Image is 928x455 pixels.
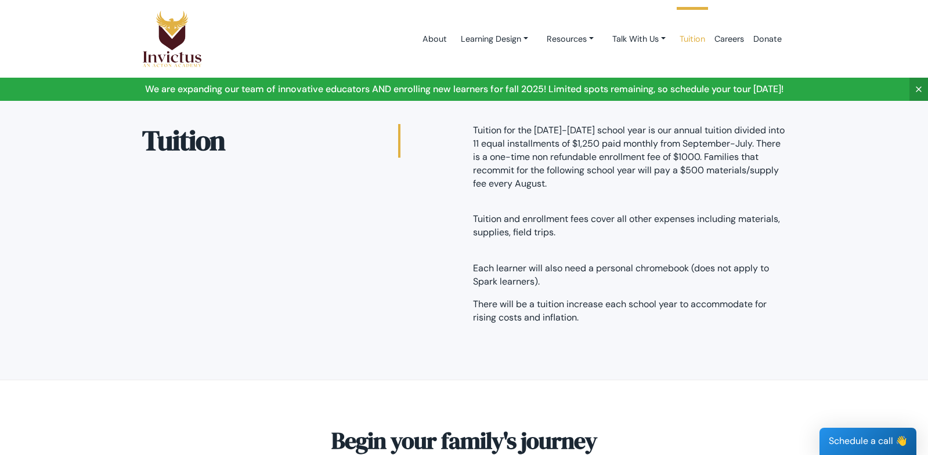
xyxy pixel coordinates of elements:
[452,28,537,50] a: Learning Design
[537,28,603,50] a: Resources
[603,28,675,50] a: Talk With Us
[142,10,203,68] img: Logo
[473,262,786,289] p: Each learner will also need a personal chromebook (does not apply to Spark learners).
[142,124,400,158] h2: Tuition
[749,14,786,64] a: Donate
[473,298,786,325] p: There will be a tuition increase each school year to accommodate for rising costs and inflation.
[473,213,786,239] p: Tuition and enrollment fees cover all other expenses including materials, supplies, field trips.
[142,427,786,454] h3: Begin your family's journey
[710,14,749,64] a: Careers
[418,14,452,64] a: About
[473,124,786,190] p: Tuition for the [DATE]-[DATE] school year is our annual tuition divided into 11 equal installment...
[819,428,916,455] div: Schedule a call 👋
[675,14,710,64] a: Tuition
